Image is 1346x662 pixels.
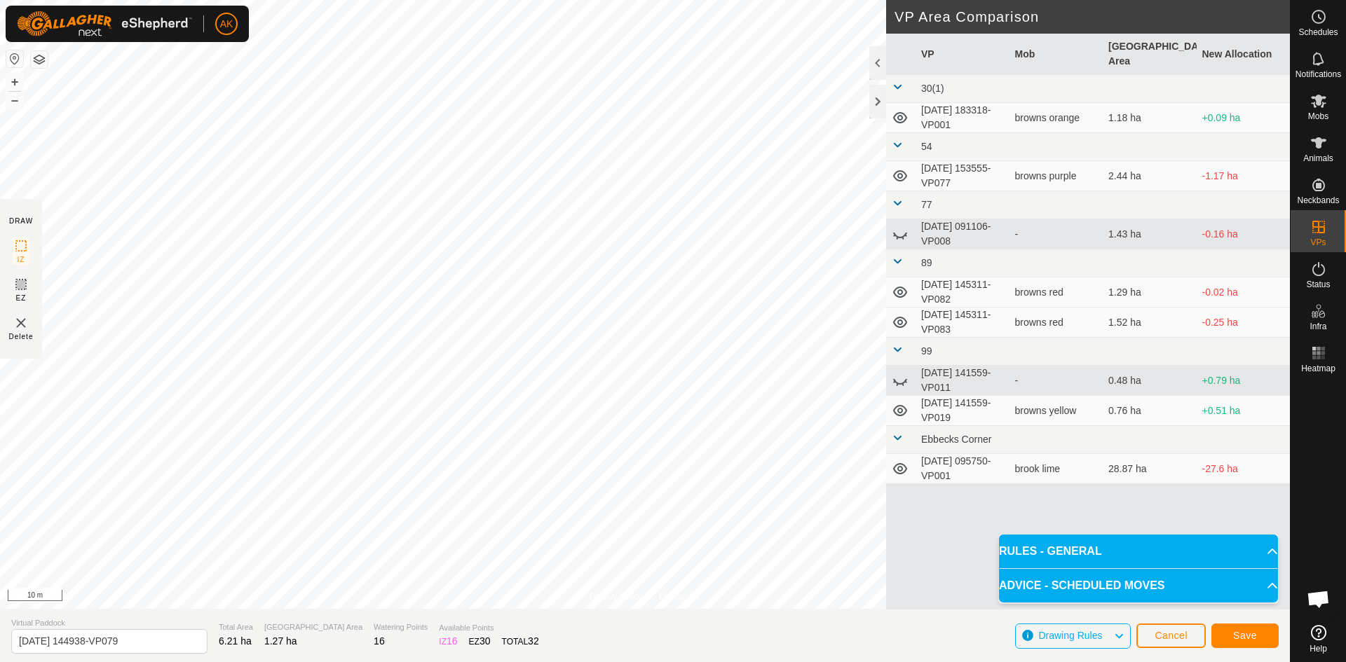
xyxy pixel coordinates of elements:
td: [DATE] 141559-VP011 [916,366,1009,396]
div: Open chat [1298,578,1340,620]
span: VPs [1310,238,1326,247]
td: -27.6 ha [1197,454,1291,484]
th: VP [916,34,1009,75]
button: – [6,92,23,109]
span: Available Points [439,622,538,634]
span: 77 [921,199,932,210]
td: 1.29 ha [1103,277,1197,308]
span: Mobs [1308,112,1328,120]
span: Virtual Paddock [11,617,208,629]
span: Help [1310,644,1327,653]
th: Mob [1009,34,1103,75]
p-accordion-header: RULES - GENERAL [999,535,1278,568]
span: IZ [18,254,25,265]
div: - [1015,227,1098,242]
div: browns orange [1015,111,1098,125]
img: VP [13,315,29,331]
td: 2.44 ha [1103,161,1197,191]
td: +0.51 ha [1197,396,1291,426]
div: browns red [1015,315,1098,330]
span: Ebbecks Corner [921,434,991,445]
td: +0.09 ha [1197,103,1291,133]
span: 1.27 ha [264,635,297,647]
div: TOTAL [502,634,539,649]
td: [DATE] 183318-VP001 [916,103,1009,133]
div: browns yellow [1015,404,1098,418]
span: [GEOGRAPHIC_DATA] Area [264,621,362,633]
span: Animals [1303,154,1333,163]
button: Map Layers [31,51,48,68]
span: Heatmap [1301,364,1335,373]
span: 6.21 ha [219,635,252,647]
a: Privacy Policy [590,591,642,603]
a: Help [1291,619,1346,658]
span: Infra [1310,322,1326,331]
span: 32 [528,635,539,647]
span: Delete [9,331,34,342]
td: [DATE] 145311-VP083 [916,308,1009,338]
span: 89 [921,257,932,268]
button: Save [1211,623,1279,648]
h2: VP Area Comparison [895,8,1290,25]
span: EZ [16,293,27,303]
img: Gallagher Logo [17,11,192,36]
td: [DATE] 141559-VP019 [916,396,1009,426]
td: -0.16 ha [1197,219,1291,249]
td: [DATE] 091106-VP008 [916,219,1009,249]
td: 28.87 ha [1103,454,1197,484]
span: Save [1233,630,1257,641]
td: +0.79 ha [1197,366,1291,396]
div: brook lime [1015,462,1098,476]
td: 1.43 ha [1103,219,1197,249]
span: Total Area [219,621,253,633]
td: [DATE] 145311-VP082 [916,277,1009,308]
span: ADVICE - SCHEDULED MOVES [999,577,1164,594]
span: Watering Points [374,621,428,633]
span: RULES - GENERAL [999,543,1102,560]
th: New Allocation [1197,34,1291,75]
span: 99 [921,345,932,357]
span: 30 [480,635,491,647]
span: 16 [374,635,385,647]
div: browns red [1015,285,1098,300]
button: Reset Map [6,50,23,67]
td: -1.17 ha [1197,161,1291,191]
span: Drawing Rules [1038,630,1102,641]
td: -0.25 ha [1197,308,1291,338]
td: -0.02 ha [1197,277,1291,308]
div: - [1015,373,1098,388]
td: [DATE] 153555-VP077 [916,161,1009,191]
div: browns purple [1015,169,1098,184]
div: DRAW [9,216,33,226]
div: EZ [469,634,491,649]
th: [GEOGRAPHIC_DATA] Area [1103,34,1197,75]
p-accordion-header: ADVICE - SCHEDULED MOVES [999,569,1278,602]
span: Schedules [1298,28,1338,36]
div: IZ [439,634,457,649]
span: Notifications [1296,70,1341,78]
span: Neckbands [1297,196,1339,205]
td: 1.52 ha [1103,308,1197,338]
td: 1.18 ha [1103,103,1197,133]
td: 0.48 ha [1103,366,1197,396]
span: Cancel [1155,630,1188,641]
button: Cancel [1136,623,1206,648]
td: 0.76 ha [1103,396,1197,426]
button: + [6,74,23,90]
td: [DATE] 095750-VP001 [916,454,1009,484]
span: 54 [921,141,932,152]
span: Status [1306,280,1330,289]
a: Contact Us [659,591,700,603]
span: 30(1) [921,83,944,94]
span: 16 [447,635,458,647]
span: AK [220,17,233,32]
